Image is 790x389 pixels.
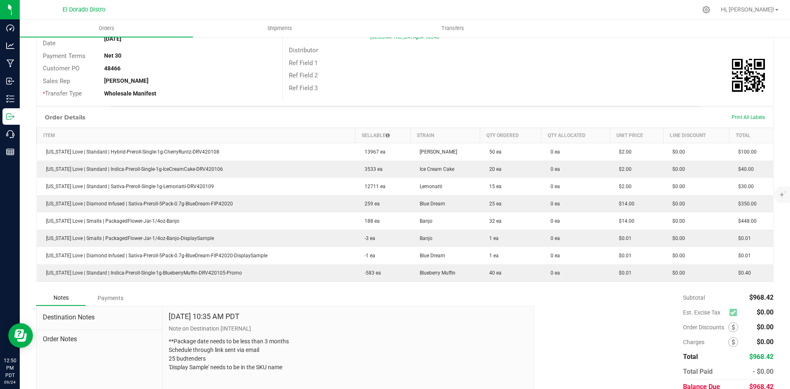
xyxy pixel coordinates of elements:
[615,166,632,172] span: $2.00
[416,201,445,207] span: Blue Dream
[546,235,560,241] span: 0 ea
[734,184,754,189] span: $30.00
[360,270,381,276] span: -583 ea
[732,59,765,92] qrcode: 00004823
[749,293,774,301] span: $968.42
[546,166,560,172] span: 0 ea
[6,77,14,85] inline-svg: Inbound
[4,379,16,385] p: 09/24
[615,149,632,155] span: $2.00
[42,218,179,224] span: [US_STATE] Love | Smalls | PackagedFlower-Jar-1/4oz-Banjo
[546,218,560,224] span: 0 ea
[485,201,502,207] span: 25 ea
[42,270,242,276] span: [US_STATE] Love | Standard | Indica-Preroll-Single-1g-BlueberryMuffin-DRV420105-Promo
[360,201,380,207] span: 259 ea
[42,235,214,241] span: [US_STATE] Love | Smalls | PackagedFlower-Jar-1/4oz-Banjo-DisplaySample
[6,95,14,103] inline-svg: Inventory
[42,253,267,259] span: [US_STATE] Love | Diamond Infused | Sativa-Preroll-5Pack-0.7g-BlueDream-FIP42020-DisplaySample
[169,324,527,333] p: Note on Destination [INTERNAL]
[43,90,82,97] span: Transfer Type
[734,201,757,207] span: $350.00
[8,323,33,348] iframe: Resource center
[485,235,499,241] span: 1 ea
[734,270,751,276] span: $0.40
[104,65,121,72] strong: 48466
[6,42,14,50] inline-svg: Analytics
[546,149,560,155] span: 0 ea
[546,184,560,189] span: 0 ea
[416,218,432,224] span: Banjo
[360,235,375,241] span: -3 ea
[546,270,560,276] span: 0 ea
[169,337,527,372] p: **Package date needs to be less than 3 months Schedule through link sent via email 25 budtenders ...
[43,334,156,344] span: Order Notes
[683,353,698,361] span: Total
[683,368,713,375] span: Total Paid
[416,149,457,155] span: [PERSON_NAME]
[43,52,86,60] span: Payment Terms
[668,201,685,207] span: $0.00
[289,72,318,79] span: Ref Field 2
[480,128,541,143] th: Qty Ordered
[6,59,14,68] inline-svg: Manufacturing
[734,149,757,155] span: $100.00
[360,149,386,155] span: 13967 ea
[615,218,634,224] span: $14.00
[668,149,685,155] span: $0.00
[45,114,85,121] h1: Order Details
[701,6,711,14] div: Manage settings
[43,77,70,85] span: Sales Rep
[63,6,105,13] span: El Dorado Distro
[289,84,318,92] span: Ref Field 3
[546,253,560,259] span: 0 ea
[732,114,765,120] span: Print All Labels
[104,77,149,84] strong: [PERSON_NAME]
[734,218,757,224] span: $448.00
[37,128,355,143] th: Item
[416,270,455,276] span: Blueberry Muffin
[36,290,86,306] div: Notes
[615,201,634,207] span: $14.00
[430,25,475,32] span: Transfers
[546,201,560,207] span: 0 ea
[42,201,233,207] span: [US_STATE] Love | Diamond Infused | Sativa-Preroll-5Pack-0.7g-BlueDream-FIP42020
[355,128,411,143] th: Sellable
[668,218,685,224] span: $0.00
[485,184,502,189] span: 15 ea
[485,149,502,155] span: 50 ea
[411,128,480,143] th: Strain
[729,128,773,143] th: Total
[104,90,156,97] strong: Wholesale Manifest
[734,235,751,241] span: $0.01
[757,323,774,331] span: $0.00
[360,253,375,259] span: -1 ea
[104,35,121,42] strong: [DATE]
[416,184,442,189] span: Lemonatti
[43,65,79,72] span: Customer PO
[416,253,445,259] span: Blue Dream
[749,353,774,361] span: $968.42
[757,338,774,346] span: $0.00
[663,128,729,143] th: Line Discount
[668,270,685,276] span: $0.00
[256,25,303,32] span: Shipments
[416,166,454,172] span: Ice Cream Cake
[485,253,499,259] span: 1 ea
[485,218,502,224] span: 32 ea
[683,294,705,301] span: Subtotal
[757,308,774,316] span: $0.00
[42,166,223,172] span: [US_STATE] Love | Standard | Indica-Preroll-Single-1g-IceCreamCake-DRV420106
[360,218,380,224] span: 188 ea
[541,128,610,143] th: Qty Allocated
[169,312,239,321] h4: [DATE] 10:35 AM PDT
[730,307,741,318] span: Calculate excise tax
[416,235,432,241] span: Banjo
[683,339,728,345] span: Charges
[42,184,214,189] span: [US_STATE] Love | Standard | Sativa-Preroll-Single-1g-Lemonatti-DRV420109
[615,270,632,276] span: $0.01
[615,253,632,259] span: $0.01
[668,253,685,259] span: $0.00
[6,148,14,156] inline-svg: Reports
[20,20,193,37] a: Orders
[104,52,121,59] strong: Net 30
